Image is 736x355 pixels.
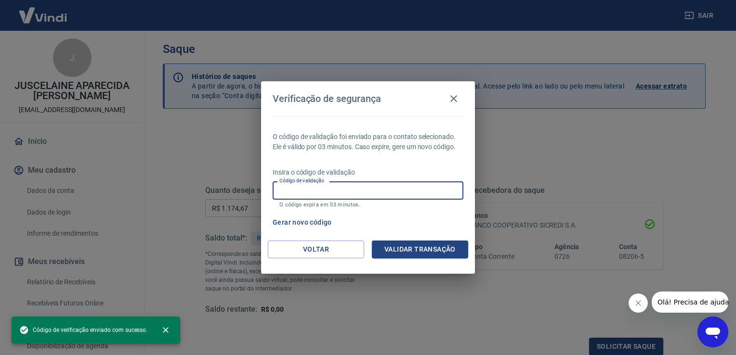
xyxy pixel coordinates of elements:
[155,319,176,341] button: close
[372,241,468,258] button: Validar transação
[279,177,324,184] label: Código de validação
[273,132,463,152] p: O código de validação foi enviado para o contato selecionado. Ele é válido por 03 minutos. Caso e...
[629,293,648,313] iframe: Fechar mensagem
[19,325,147,335] span: Código de verificação enviado com sucesso.
[269,214,336,231] button: Gerar novo código
[652,292,728,313] iframe: Mensagem da empresa
[697,317,728,347] iframe: Botão para abrir a janela de mensagens
[268,241,364,258] button: Voltar
[273,93,381,104] h4: Verificação de segurança
[273,167,463,177] p: Insira o código de validação
[6,7,81,14] span: Olá! Precisa de ajuda?
[279,202,457,208] p: O código expira em 03 minutos.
